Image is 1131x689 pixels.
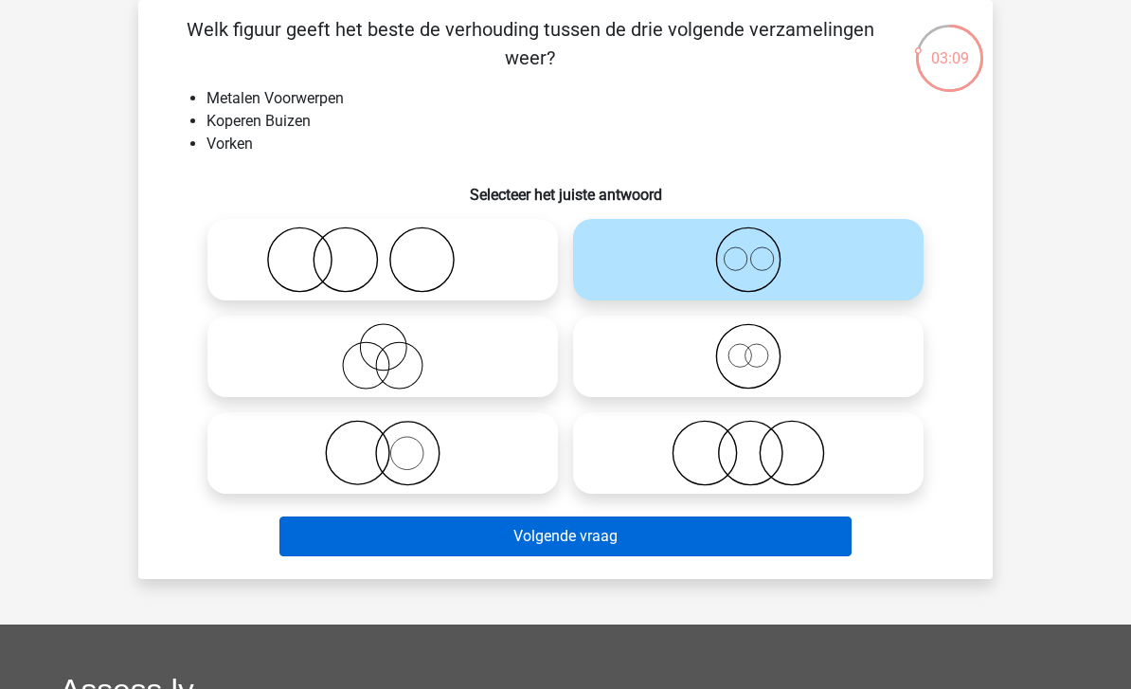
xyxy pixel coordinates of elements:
[914,23,985,70] div: 03:09
[169,171,962,204] h6: Selecteer het juiste antwoord
[279,517,853,556] button: Volgende vraag
[206,110,962,133] li: Koperen Buizen
[206,133,962,155] li: Vorken
[206,87,962,110] li: Metalen Voorwerpen
[169,15,891,72] p: Welk figuur geeft het beste de verhouding tussen de drie volgende verzamelingen weer?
